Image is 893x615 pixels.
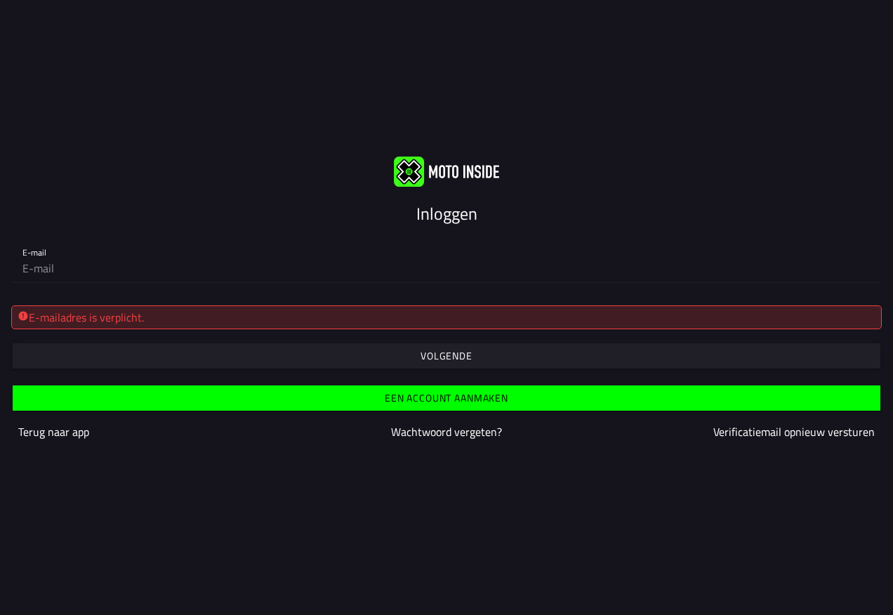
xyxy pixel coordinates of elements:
input: E-mail [22,254,871,282]
a: Terug naar app [18,423,89,440]
ion-button: Een account aanmaken [13,385,880,411]
ion-text: Volgende [421,351,472,361]
ion-text: Inloggen [416,201,477,226]
div: E-mailadres is verplicht. [18,309,875,326]
a: Wachtwoord vergeten? [391,423,502,440]
a: Verificatiemail opnieuw versturen [713,423,875,440]
ion-icon: alert [18,310,29,322]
